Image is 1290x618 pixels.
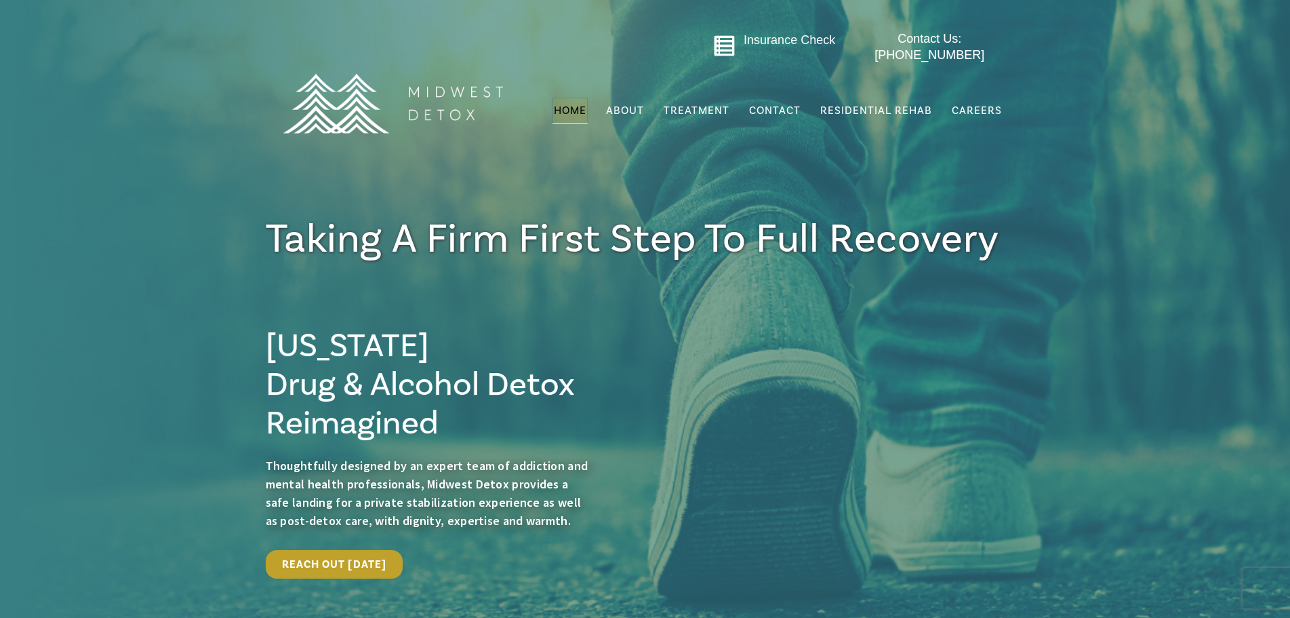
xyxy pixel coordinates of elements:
span: Home [554,104,586,117]
span: Treatment [664,105,729,116]
a: Contact Us: [PHONE_NUMBER] [848,31,1011,63]
span: Residential Rehab [820,104,932,117]
span: About [606,105,644,116]
a: Residential Rehab [819,98,933,123]
span: Contact Us: [PHONE_NUMBER] [874,32,984,61]
a: Go to midwestdetox.com/message-form-page/ [713,35,735,62]
a: Treatment [662,98,731,123]
a: Insurance Check [744,33,835,47]
span: Thoughtfully designed by an expert team of addiction and mental health professionals, Midwest Det... [266,458,588,528]
img: MD Logo Horitzontal white-01 (1) (1) [274,44,511,163]
a: Careers [950,98,1003,123]
span: Careers [952,104,1002,117]
a: Contact [748,98,802,123]
span: Taking a firm First Step To full Recovery [266,213,1000,265]
a: About [605,98,645,123]
span: [US_STATE] Drug & Alcohol Detox Reimagined [266,325,575,444]
span: Contact [749,105,801,116]
a: Reach Out [DATE] [266,550,403,579]
a: Home [552,98,588,123]
span: Reach Out [DATE] [282,558,387,571]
